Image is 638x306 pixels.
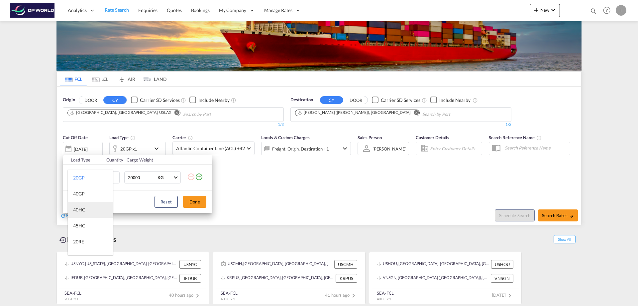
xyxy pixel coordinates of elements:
[73,222,85,229] div: 45HC
[73,190,85,197] div: 40GP
[73,206,85,213] div: 40HC
[73,174,85,181] div: 20GP
[73,238,84,245] div: 20RE
[73,254,84,261] div: 40RE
